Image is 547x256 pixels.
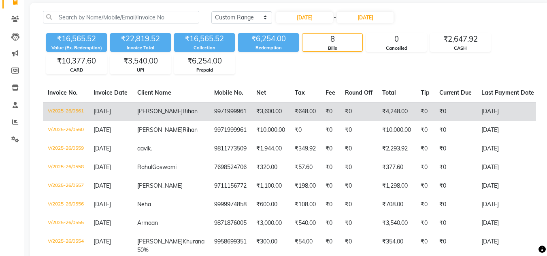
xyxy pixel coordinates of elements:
[94,182,111,189] span: [DATE]
[477,102,539,121] td: [DATE]
[477,177,539,195] td: [DATE]
[290,102,321,121] td: ₹648.00
[416,177,434,195] td: ₹0
[137,238,204,254] span: Khurana 50%
[43,102,89,121] td: V/2025-26/0561
[175,55,234,67] div: ₹6,254.00
[137,182,183,189] span: [PERSON_NAME]
[321,177,340,195] td: ₹0
[174,44,235,51] div: Collection
[110,44,171,51] div: Invoice Total
[183,108,198,115] span: Rihan
[43,140,89,158] td: V/2025-26/0559
[47,55,106,67] div: ₹10,377.60
[48,89,78,96] span: Invoice No.
[251,195,290,214] td: ₹600.00
[94,201,111,208] span: [DATE]
[94,238,111,245] span: [DATE]
[46,33,107,44] div: ₹16,565.52
[137,163,152,171] span: Rahul
[238,33,299,44] div: ₹6,254.00
[214,89,243,96] span: Mobile No.
[43,158,89,177] td: V/2025-26/0558
[209,102,251,121] td: 9971999961
[377,102,416,121] td: ₹4,248.00
[94,145,111,152] span: [DATE]
[209,140,251,158] td: 9811773509
[434,195,477,214] td: ₹0
[416,102,434,121] td: ₹0
[434,140,477,158] td: ₹0
[256,89,266,96] span: Net
[251,121,290,140] td: ₹10,000.00
[434,177,477,195] td: ₹0
[382,89,396,96] span: Total
[340,214,377,233] td: ₹0
[137,89,171,96] span: Client Name
[94,89,128,96] span: Invoice Date
[481,89,534,96] span: Last Payment Date
[416,158,434,177] td: ₹0
[251,102,290,121] td: ₹3,600.00
[337,12,394,23] input: End Date
[137,108,183,115] span: [PERSON_NAME]
[251,158,290,177] td: ₹320.00
[477,140,539,158] td: [DATE]
[377,121,416,140] td: ₹10,000.00
[302,45,362,52] div: Bills
[251,140,290,158] td: ₹1,944.00
[209,177,251,195] td: 9711156772
[340,140,377,158] td: ₹0
[434,214,477,233] td: ₹0
[434,158,477,177] td: ₹0
[94,219,111,226] span: [DATE]
[434,102,477,121] td: ₹0
[340,177,377,195] td: ₹0
[43,121,89,140] td: V/2025-26/0560
[321,158,340,177] td: ₹0
[477,158,539,177] td: [DATE]
[416,214,434,233] td: ₹0
[111,67,170,74] div: UPI
[175,67,234,74] div: Prepaid
[439,89,472,96] span: Current Due
[377,195,416,214] td: ₹708.00
[290,121,321,140] td: ₹0
[209,214,251,233] td: 9871876005
[302,34,362,45] div: 8
[209,158,251,177] td: 7698524706
[321,214,340,233] td: ₹0
[421,89,430,96] span: Tip
[416,121,434,140] td: ₹0
[152,163,177,171] span: Goswami
[326,89,335,96] span: Fee
[209,195,251,214] td: 9999974858
[94,108,111,115] span: [DATE]
[366,34,426,45] div: 0
[110,33,171,44] div: ₹22,819.52
[46,44,107,51] div: Value (Ex. Redemption)
[137,126,183,133] span: [PERSON_NAME]
[377,158,416,177] td: ₹377.60
[251,177,290,195] td: ₹1,100.00
[174,33,235,44] div: ₹16,565.52
[94,126,111,133] span: [DATE]
[43,177,89,195] td: V/2025-26/0557
[434,121,477,140] td: ₹0
[137,201,151,208] span: Neha
[251,214,290,233] td: ₹3,000.00
[340,158,377,177] td: ₹0
[295,89,305,96] span: Tax
[321,140,340,158] td: ₹0
[430,45,490,52] div: CASH
[334,13,336,22] span: -
[137,145,151,152] span: aavik
[340,195,377,214] td: ₹0
[416,140,434,158] td: ₹0
[345,89,372,96] span: Round Off
[111,55,170,67] div: ₹3,540.00
[321,195,340,214] td: ₹0
[43,11,199,23] input: Search by Name/Mobile/Email/Invoice No
[290,140,321,158] td: ₹349.92
[321,121,340,140] td: ₹0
